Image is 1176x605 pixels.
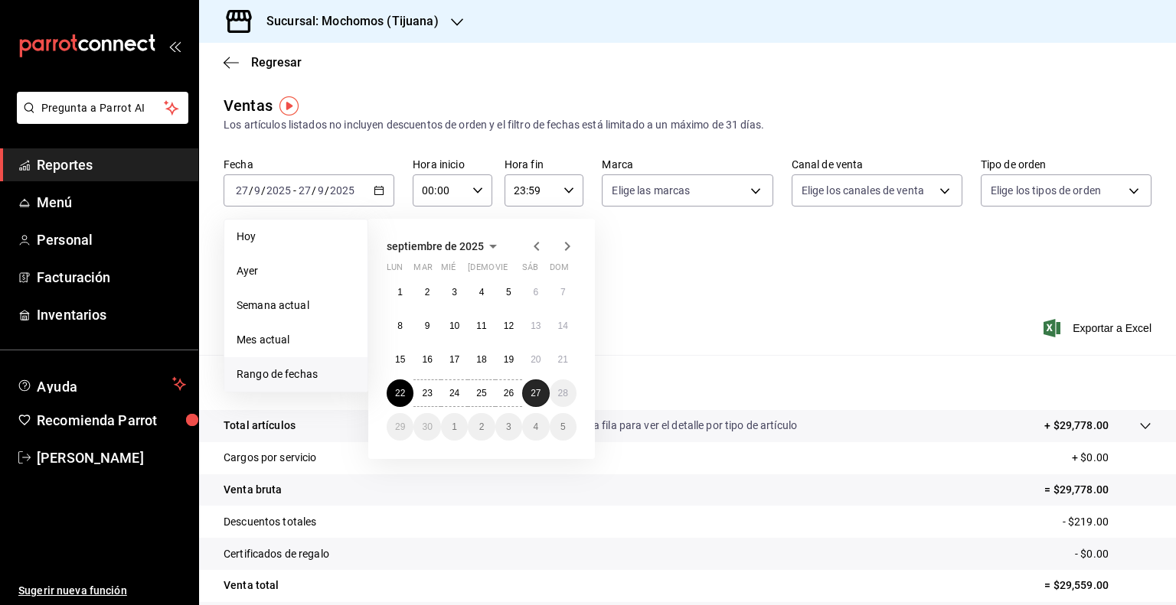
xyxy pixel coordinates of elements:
[413,346,440,373] button: 16 de septiembre de 2025
[37,304,186,325] span: Inventarios
[37,267,186,288] span: Facturación
[504,320,514,331] abbr: 12 de septiembre de 2025
[253,184,261,197] input: --
[325,184,329,197] span: /
[224,159,394,170] label: Fecha
[425,320,430,331] abbr: 9 de septiembre de 2025
[495,413,522,441] button: 3 de octubre de 2025
[441,312,468,340] button: 10 de septiembre de 2025
[298,184,312,197] input: --
[558,354,568,365] abbr: 21 de septiembre de 2025
[495,278,522,306] button: 5 de septiembre de 2025
[1063,514,1151,530] p: - $219.00
[495,379,522,407] button: 26 de septiembre de 2025
[550,379,577,407] button: 28 de septiembre de 2025
[468,413,495,441] button: 2 de octubre de 2025
[249,184,253,197] span: /
[224,418,296,434] p: Total artículos
[329,184,355,197] input: ----
[476,354,486,365] abbr: 18 de septiembre de 2025
[1072,450,1151,466] p: + $0.00
[237,263,355,279] span: Ayer
[560,421,566,432] abbr: 5 de octubre de 2025
[441,278,468,306] button: 3 de septiembre de 2025
[495,262,508,278] abbr: viernes
[18,583,186,599] span: Sugerir nueva función
[395,388,405,398] abbr: 22 de septiembre de 2025
[543,418,797,434] p: Da clic en la fila para ver el detalle por tipo de artículo
[168,40,181,52] button: open_drawer_menu
[522,379,549,407] button: 27 de septiembre de 2025
[387,379,413,407] button: 22 de septiembre de 2025
[224,373,1151,392] p: Resumen
[397,287,403,298] abbr: 1 de septiembre de 2025
[522,312,549,340] button: 13 de septiembre de 2025
[1044,577,1151,594] p: = $29,559.00
[802,183,924,198] span: Elige los canales de venta
[422,354,432,365] abbr: 16 de septiembre de 2025
[522,278,549,306] button: 6 de septiembre de 2025
[224,450,317,466] p: Cargos por servicio
[558,320,568,331] abbr: 14 de septiembre de 2025
[413,312,440,340] button: 9 de septiembre de 2025
[1044,418,1109,434] p: + $29,778.00
[413,262,432,278] abbr: martes
[504,388,514,398] abbr: 26 de septiembre de 2025
[387,413,413,441] button: 29 de septiembre de 2025
[422,421,432,432] abbr: 30 de septiembre de 2025
[449,388,459,398] abbr: 24 de septiembre de 2025
[479,421,485,432] abbr: 2 de octubre de 2025
[395,421,405,432] abbr: 29 de septiembre de 2025
[550,312,577,340] button: 14 de septiembre de 2025
[476,388,486,398] abbr: 25 de septiembre de 2025
[495,346,522,373] button: 19 de septiembre de 2025
[612,183,690,198] span: Elige las marcas
[224,482,282,498] p: Venta bruta
[531,320,541,331] abbr: 13 de septiembre de 2025
[387,237,502,255] button: septiembre de 2025
[452,421,457,432] abbr: 1 de octubre de 2025
[11,111,188,127] a: Pregunta a Parrot AI
[441,413,468,441] button: 1 de octubre de 2025
[449,354,459,365] abbr: 17 de septiembre de 2025
[387,240,484,252] span: septiembre de 2025
[387,346,413,373] button: 15 de septiembre de 2025
[293,184,296,197] span: -
[37,229,186,250] span: Personal
[441,262,456,278] abbr: miércoles
[504,354,514,365] abbr: 19 de septiembre de 2025
[279,96,299,115] img: Tooltip marker
[17,92,188,124] button: Pregunta a Parrot AI
[506,287,511,298] abbr: 5 de septiembre de 2025
[237,298,355,314] span: Semana actual
[224,55,302,70] button: Regresar
[531,354,541,365] abbr: 20 de septiembre de 2025
[1044,482,1151,498] p: = $29,778.00
[522,413,549,441] button: 4 de octubre de 2025
[531,388,541,398] abbr: 27 de septiembre de 2025
[387,278,413,306] button: 1 de septiembre de 2025
[237,332,355,348] span: Mes actual
[37,410,186,431] span: Recomienda Parrot
[425,287,430,298] abbr: 2 de septiembre de 2025
[37,192,186,213] span: Menú
[550,278,577,306] button: 7 de septiembre de 2025
[312,184,316,197] span: /
[550,346,577,373] button: 21 de septiembre de 2025
[387,262,403,278] abbr: lunes
[476,320,486,331] abbr: 11 de septiembre de 2025
[479,287,485,298] abbr: 4 de septiembre de 2025
[1075,546,1151,562] p: - $0.00
[505,159,584,170] label: Hora fin
[224,546,329,562] p: Certificados de regalo
[468,278,495,306] button: 4 de septiembre de 2025
[261,184,266,197] span: /
[413,413,440,441] button: 30 de septiembre de 2025
[522,262,538,278] abbr: sábado
[468,312,495,340] button: 11 de septiembre de 2025
[413,159,492,170] label: Hora inicio
[1047,319,1151,337] span: Exportar a Excel
[452,287,457,298] abbr: 3 de septiembre de 2025
[550,413,577,441] button: 5 de octubre de 2025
